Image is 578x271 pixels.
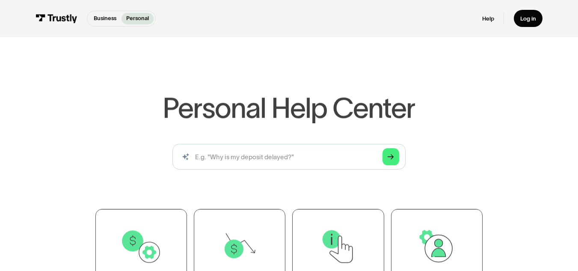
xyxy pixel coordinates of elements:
[126,14,149,23] p: Personal
[514,10,542,27] a: Log in
[172,144,406,170] input: search
[122,13,154,24] a: Personal
[163,94,415,122] h1: Personal Help Center
[172,144,406,170] form: Search
[36,14,77,23] img: Trustly Logo
[94,14,116,23] p: Business
[89,13,122,24] a: Business
[520,15,536,22] div: Log in
[482,15,494,22] a: Help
